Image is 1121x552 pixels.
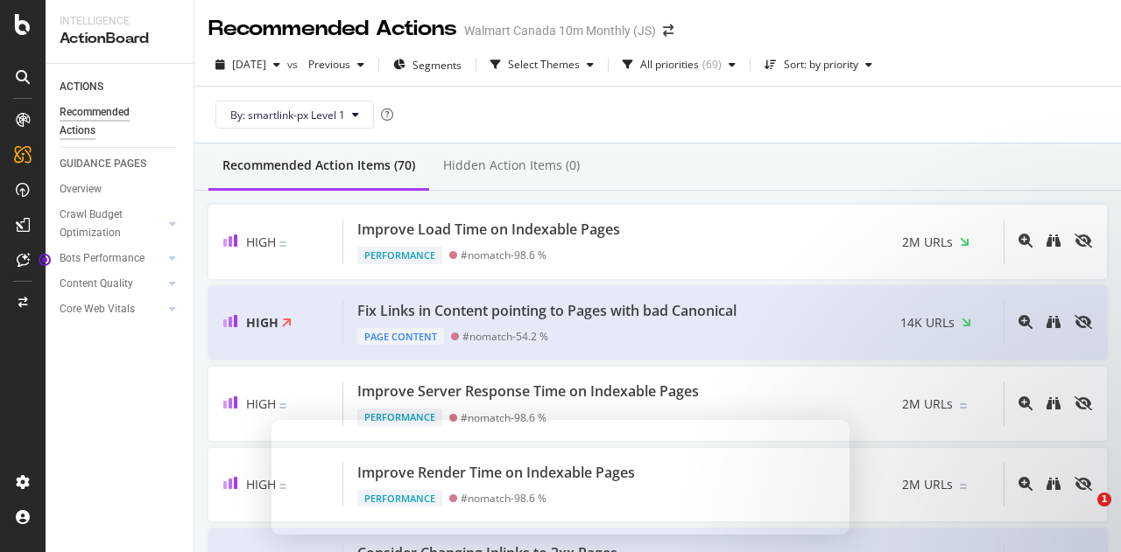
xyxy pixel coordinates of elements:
[60,155,146,173] div: GUIDANCE PAGES
[60,206,152,242] div: Crawl Budget Optimization
[1047,396,1061,410] div: binoculars
[60,103,165,140] div: Recommended Actions
[1097,493,1111,507] span: 1
[902,395,953,413] span: 2M URLs
[60,29,180,49] div: ActionBoard
[1019,477,1033,491] div: magnifying-glass-plus
[483,51,601,79] button: Select Themes
[1075,234,1092,248] div: eye-slash
[1047,315,1061,329] div: binoculars
[462,330,548,343] div: #nomatch - 54.2 %
[702,59,722,70] div: ( 69 )
[357,409,442,426] div: Performance
[37,252,53,268] div: Tooltip anchor
[900,314,955,332] span: 14K URLs
[1047,316,1061,331] a: binoculars
[443,157,580,174] div: Hidden Action Items (0)
[60,275,133,293] div: Content Quality
[902,476,953,493] span: 2M URLs
[60,300,135,318] div: Core Web Vitals
[461,411,546,424] div: #nomatch - 98.6 %
[960,484,967,489] img: Equal
[60,78,103,96] div: ACTIONS
[60,249,164,268] a: Bots Performance
[960,403,967,409] img: Equal
[616,51,743,79] button: All priorities(69)
[412,58,462,73] span: Segments
[208,14,457,44] div: Recommended Actions
[357,301,737,321] div: Fix Links in Content pointing to Pages with bad Canonical
[902,234,953,251] span: 2M URLs
[215,101,374,129] button: By: smartlink-px Level 1
[357,328,444,346] div: Page Content
[784,59,858,70] div: Sort: by priority
[1047,234,1061,249] a: binoculars
[461,248,546,262] div: #nomatch - 98.6 %
[1047,234,1061,248] div: binoculars
[246,476,276,493] span: High
[208,51,287,79] button: [DATE]
[60,180,181,199] a: Overview
[357,220,620,240] div: Improve Load Time on Indexable Pages
[1075,477,1092,491] div: eye-slash
[1047,477,1061,491] div: binoculars
[1019,234,1033,248] div: magnifying-glass-plus
[1047,478,1061,493] a: binoculars
[508,59,580,70] div: Select Themes
[1019,396,1033,410] div: magnifying-glass-plus
[60,14,180,29] div: Intelligence
[222,157,415,174] div: Recommended Action Items (70)
[663,24,673,37] div: arrow-right-arrow-left
[1075,396,1092,410] div: eye-slash
[271,420,850,535] iframe: Survey from Botify
[246,314,278,331] span: High
[357,247,442,264] div: Performance
[357,381,699,402] div: Improve Server Response Time on Indexable Pages
[60,206,164,242] a: Crawl Budget Optimization
[230,108,345,122] span: By: smartlink-px Level 1
[464,22,656,39] div: Walmart Canada 10m Monthly (JS)
[60,78,181,96] a: ACTIONS
[60,275,164,293] a: Content Quality
[1047,397,1061,412] a: binoculars
[1061,493,1103,535] iframe: Intercom live chat
[640,59,699,70] div: All priorities
[60,300,164,318] a: Core Web Vitals
[287,57,301,72] span: vs
[1075,315,1092,329] div: eye-slash
[279,241,286,247] img: Equal
[246,395,276,412] span: High
[1019,315,1033,329] div: magnifying-glass-plus
[60,103,181,140] a: Recommended Actions
[60,155,181,173] a: GUIDANCE PAGES
[758,51,879,79] button: Sort: by priority
[386,51,469,79] button: Segments
[279,403,286,409] img: Equal
[301,51,371,79] button: Previous
[301,57,350,72] span: Previous
[232,57,266,72] span: 2025 Aug. 1st
[246,234,276,250] span: High
[60,249,145,268] div: Bots Performance
[60,180,102,199] div: Overview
